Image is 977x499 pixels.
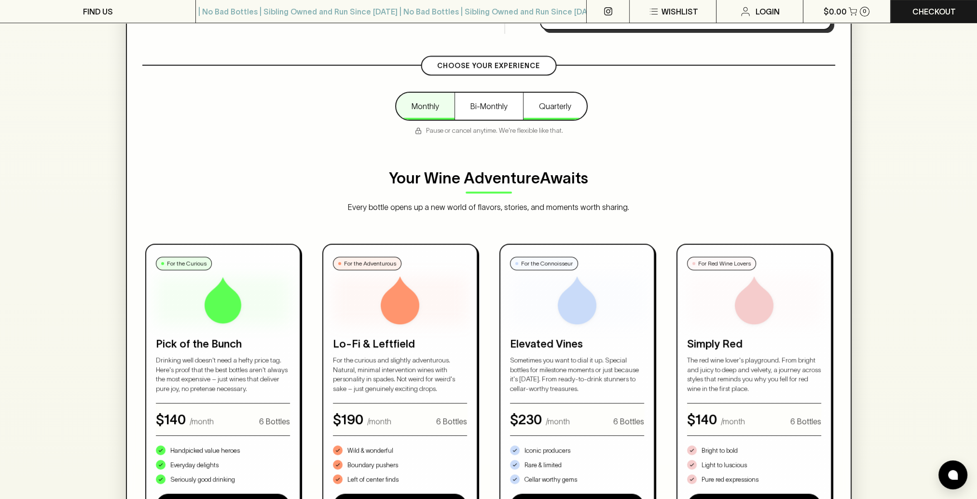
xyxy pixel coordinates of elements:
[540,169,588,186] span: Awaits
[167,259,206,268] p: For the Curious
[376,276,424,324] img: Lo-Fi & Leftfield
[521,259,573,268] p: For the Connoisseur
[524,475,577,485] p: Cellar worthy gems
[698,259,751,268] p: For Red Wine Lovers
[510,356,644,393] p: Sometimes you want to dial it up. Special bottles for milestone moments or just because it's [DAT...
[156,356,290,393] p: Drinking well doesn't need a hefty price tag. Here's proof that the best bottles aren't always th...
[863,9,867,14] p: 0
[347,475,399,485] p: Left of center finds
[510,336,644,352] p: Elevated Vines
[259,416,290,427] p: 6 Bottles
[523,93,587,120] button: Quarterly
[156,336,290,352] p: Pick of the Bunch
[661,6,698,17] p: Wishlist
[347,460,398,470] p: Boundary pushers
[948,470,958,480] img: bubble-icon
[389,166,588,190] p: Your Wine Adventure
[344,259,396,268] p: For the Adventurous
[156,409,186,430] p: $ 140
[912,6,955,17] p: Checkout
[142,201,835,213] p: Every bottle opens up a new world of flavors, stories, and moments worth sharing.
[367,416,391,427] p: /month
[414,125,563,136] p: Pause or cancel anytime. We're flexible like that.
[170,460,219,470] p: Everyday delights
[510,409,542,430] p: $ 230
[687,336,821,352] p: Simply Red
[730,276,778,324] img: Simply Red
[755,6,779,17] p: Login
[524,446,570,456] p: Iconic producers
[347,446,393,456] p: Wild & wonderful
[613,416,644,427] p: 6 Bottles
[170,475,235,485] p: Seriously good drinking
[436,416,467,427] p: 6 Bottles
[199,276,247,324] img: Pick of the Bunch
[170,446,240,456] p: Handpicked value heroes
[524,460,562,470] p: Rare & limited
[333,336,467,352] p: Lo-Fi & Leftfield
[437,61,540,71] p: Choose Your Experience
[702,460,747,470] p: Light to luscious
[190,416,214,427] p: /month
[824,6,847,17] p: $0.00
[790,416,821,427] p: 6 Bottles
[687,356,821,393] p: The red wine lover's playground. From bright and juicy to deep and velvety, a journey across styl...
[687,409,717,430] p: $ 140
[454,93,523,120] button: Bi-Monthly
[333,356,467,393] p: For the curious and slightly adventurous. Natural, minimal intervention wines with personality in...
[396,93,454,120] button: Monthly
[702,446,738,456] p: Bright to bold
[546,416,570,427] p: /month
[553,276,601,324] img: Elevated Vines
[333,409,363,430] p: $ 190
[721,416,745,427] p: /month
[702,475,758,485] p: Pure red expressions
[83,6,113,17] p: FIND US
